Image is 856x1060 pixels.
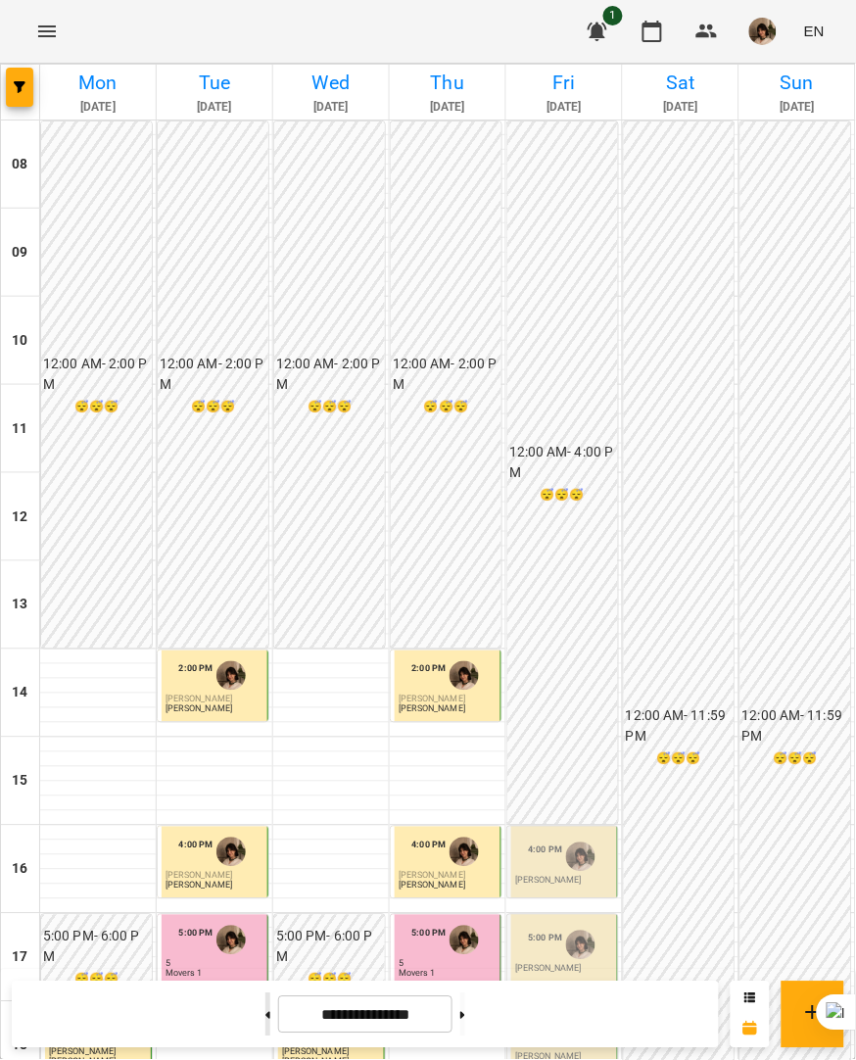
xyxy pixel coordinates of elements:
[742,750,849,769] h6: 😴😴😴
[393,98,502,117] h6: [DATE]
[276,398,383,416] h6: 😴😴😴
[12,330,27,352] h6: 10
[515,877,582,886] p: [PERSON_NAME]
[166,705,232,714] p: [PERSON_NAME]
[626,68,736,98] h6: Sat
[216,838,246,867] img: Вікторія Кубрик
[12,418,27,440] h6: 11
[742,98,852,117] h6: [DATE]
[450,926,479,955] img: Вікторія Кубрик
[160,398,266,416] h6: 😴😴😴
[179,662,214,676] label: 2:00 PM
[276,98,386,117] h6: [DATE]
[276,354,383,396] h6: 12:00 AM - 2:00 PM
[12,506,27,528] h6: 12
[509,442,616,484] h6: 12:00 AM - 4:00 PM
[626,750,733,769] h6: 😴😴😴
[450,838,479,867] img: Вікторія Кубрик
[626,98,736,117] h6: [DATE]
[216,661,246,691] img: Вікторія Кубрик
[12,595,27,616] h6: 13
[43,68,153,98] h6: Mon
[529,932,563,945] label: 5:00 PM
[509,98,619,117] h6: [DATE]
[566,931,595,960] img: Вікторія Кубрик
[399,871,465,881] span: [PERSON_NAME]
[12,947,27,969] h6: 17
[603,6,623,25] span: 1
[43,354,150,396] h6: 12:00 AM - 2:00 PM
[276,68,386,98] h6: Wed
[43,98,153,117] h6: [DATE]
[399,705,465,714] p: [PERSON_NAME]
[160,98,269,117] h6: [DATE]
[399,960,497,969] p: 5
[12,242,27,264] h6: 09
[166,960,263,969] p: 5
[393,68,502,98] h6: Thu
[179,839,214,852] label: 4:00 PM
[626,706,733,748] h6: 12:00 AM - 11:59 PM
[166,882,232,891] p: [PERSON_NAME]
[742,68,852,98] h6: Sun
[160,354,266,396] h6: 12:00 AM - 2:00 PM
[399,882,465,891] p: [PERSON_NAME]
[43,398,150,416] h6: 😴😴😴
[529,843,563,857] label: 4:00 PM
[166,695,232,704] span: [PERSON_NAME]
[12,683,27,704] h6: 14
[804,21,825,41] span: EN
[24,8,71,55] button: Menu
[166,871,232,881] span: [PERSON_NAME]
[43,927,150,969] h6: 5:00 PM - 6:00 PM
[399,695,465,704] span: [PERSON_NAME]
[412,839,447,852] label: 4:00 PM
[509,68,619,98] h6: Fri
[796,13,832,49] button: EN
[12,154,27,175] h6: 08
[160,68,269,98] h6: Tue
[412,927,447,940] label: 5:00 PM
[216,926,246,955] img: Вікторія Кубрик
[742,706,849,748] h6: 12:00 AM - 11:59 PM
[412,662,447,676] label: 2:00 PM
[515,965,582,974] p: [PERSON_NAME]
[566,843,595,872] img: Вікторія Кубрик
[749,18,777,45] img: 5ab270ebd8e3dfeff87dc15fffc2038a.png
[12,771,27,793] h6: 15
[509,486,616,505] h6: 😴😴😴
[12,859,27,881] h6: 16
[450,661,479,691] img: Вікторія Кубрик
[179,927,214,940] label: 5:00 PM
[393,398,499,416] h6: 😴😴😴
[393,354,499,396] h6: 12:00 AM - 2:00 PM
[276,927,383,969] h6: 5:00 PM - 6:00 PM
